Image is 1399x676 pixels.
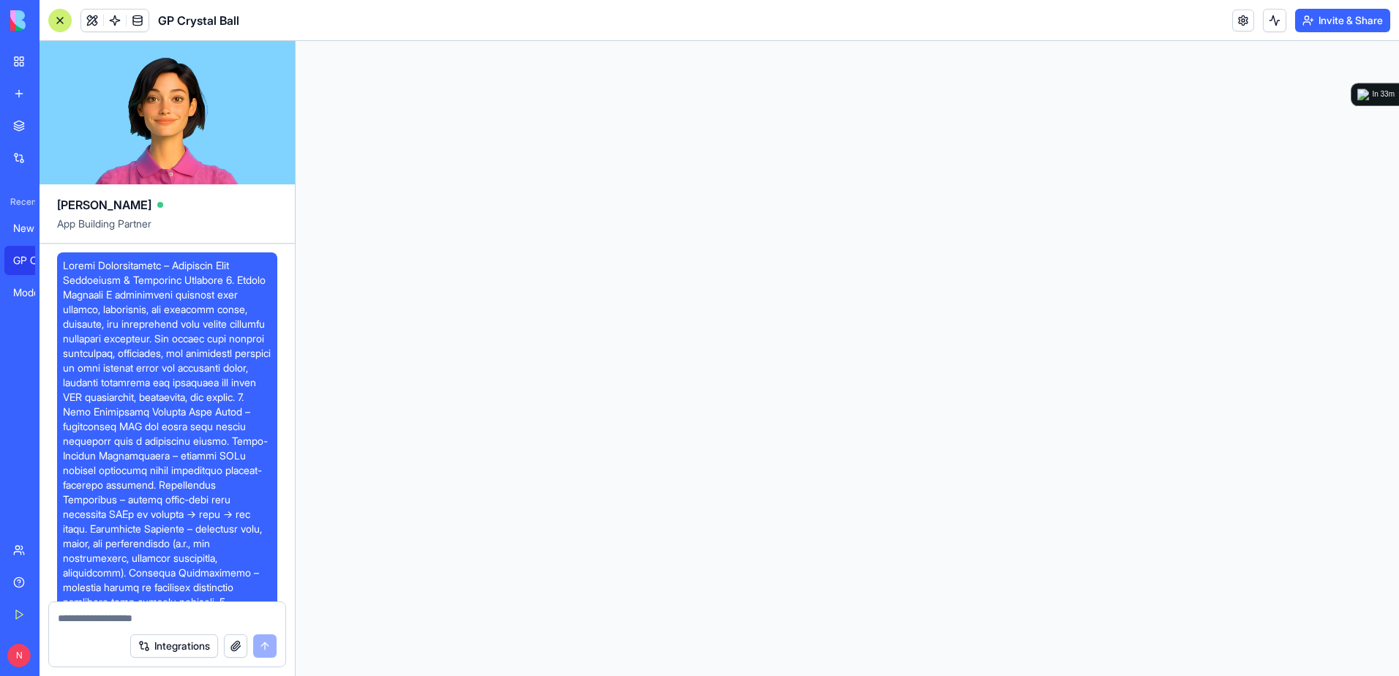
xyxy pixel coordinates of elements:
[13,253,54,268] div: GP Crystal Ball
[4,246,63,275] a: GP Crystal Ball
[4,278,63,307] a: Modern HR Suite
[10,10,101,31] img: logo
[4,196,35,208] span: Recent
[4,214,63,243] a: New App
[158,12,239,29] span: GP Crystal Ball
[7,644,31,667] span: N
[13,285,54,300] div: Modern HR Suite
[1295,9,1390,32] button: Invite & Share
[1357,89,1369,100] img: logo
[13,221,54,236] div: New App
[1372,89,1395,100] div: In 33m
[57,196,151,214] span: [PERSON_NAME]
[130,634,218,658] button: Integrations
[57,217,277,243] span: App Building Partner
